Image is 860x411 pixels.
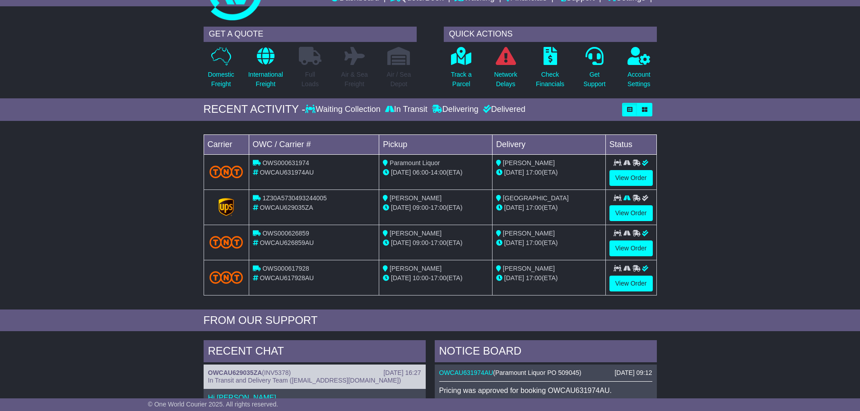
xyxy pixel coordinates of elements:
span: OWS000617928 [262,265,309,272]
a: OWCAU631974AU [439,369,493,376]
span: 09:00 [413,239,428,246]
span: OWS000631974 [262,159,309,166]
span: OWS000626859 [262,230,309,237]
span: [DATE] [504,274,524,282]
p: Full Loads [299,70,321,89]
p: Track a Parcel [451,70,472,89]
span: [DATE] [391,169,411,176]
div: [DATE] 09:12 [614,369,652,377]
div: - (ETA) [383,203,488,212]
img: GetCarrierServiceLogo [218,198,234,216]
div: Delivered [481,105,525,115]
span: 17:00 [431,274,446,282]
img: TNT_Domestic.png [209,236,243,248]
a: View Order [609,240,653,256]
span: 06:00 [413,169,428,176]
div: [DATE] 16:27 [383,369,421,377]
div: GET A QUOTE [204,27,417,42]
span: 14:00 [431,169,446,176]
td: Pickup [379,134,493,154]
p: Get Support [583,70,605,89]
span: OWCAU617928AU [260,274,314,282]
div: Delivering [430,105,481,115]
div: RECENT CHAT [204,340,426,365]
td: Carrier [204,134,249,154]
span: © One World Courier 2025. All rights reserved. [148,401,279,408]
p: Air & Sea Freight [341,70,368,89]
span: INV5378 [264,369,288,376]
span: 17:00 [526,169,542,176]
p: Account Settings [628,70,651,89]
p: Domestic Freight [208,70,234,89]
span: [DATE] [504,204,524,211]
div: In Transit [383,105,430,115]
p: International Freight [248,70,283,89]
span: 17:00 [526,239,542,246]
a: Track aParcel [451,46,472,94]
div: (ETA) [496,238,602,248]
span: [DATE] [391,274,411,282]
div: Waiting Collection [305,105,382,115]
a: GetSupport [583,46,606,94]
p: Air / Sea Depot [387,70,411,89]
span: 17:00 [526,274,542,282]
img: TNT_Domestic.png [209,271,243,283]
p: Network Delays [494,70,517,89]
span: [GEOGRAPHIC_DATA] [503,194,569,202]
span: OWCAU626859AU [260,239,314,246]
span: Paramount Liquor PO 509045 [495,369,579,376]
div: (ETA) [496,203,602,212]
span: 10:00 [413,274,428,282]
span: [DATE] [504,169,524,176]
span: [PERSON_NAME] [390,230,442,237]
span: [PERSON_NAME] [503,230,555,237]
img: TNT_Domestic.png [209,166,243,178]
div: - (ETA) [383,168,488,177]
td: Delivery [492,134,605,154]
span: 1Z30A5730493244005 [262,194,326,202]
div: ( ) [439,369,652,377]
span: OWCAU629035ZA [260,204,313,211]
span: [DATE] [504,239,524,246]
a: InternationalFreight [248,46,284,94]
span: [DATE] [391,239,411,246]
p: Check Financials [536,70,564,89]
span: [PERSON_NAME] [503,265,555,272]
span: 17:00 [431,239,446,246]
span: 17:00 [526,204,542,211]
a: OWCAU629035ZA [208,369,262,376]
div: QUICK ACTIONS [444,27,657,42]
a: NetworkDelays [493,46,517,94]
a: AccountSettings [627,46,651,94]
a: DomesticFreight [207,46,234,94]
span: 09:00 [413,204,428,211]
div: - (ETA) [383,273,488,283]
span: In Transit and Delivery Team ([EMAIL_ADDRESS][DOMAIN_NAME]) [208,377,401,384]
span: [PERSON_NAME] [390,265,442,272]
div: - (ETA) [383,238,488,248]
div: FROM OUR SUPPORT [204,314,657,327]
div: ( ) [208,369,421,377]
span: [PERSON_NAME] [503,159,555,166]
a: View Order [609,276,653,291]
div: (ETA) [496,168,602,177]
span: OWCAU631974AU [260,169,314,176]
td: OWC / Carrier # [249,134,379,154]
span: [DATE] [391,204,411,211]
a: View Order [609,205,653,221]
div: NOTICE BOARD [435,340,657,365]
span: 17:00 [431,204,446,211]
a: View Order [609,170,653,186]
p: Pricing was approved for booking OWCAU631974AU. [439,386,652,395]
div: (ETA) [496,273,602,283]
p: Hi [PERSON_NAME], [208,393,421,402]
div: RECENT ACTIVITY - [204,103,306,116]
span: Paramount Liquor [390,159,440,166]
a: CheckFinancials [535,46,565,94]
span: [PERSON_NAME] [390,194,442,202]
td: Status [605,134,656,154]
